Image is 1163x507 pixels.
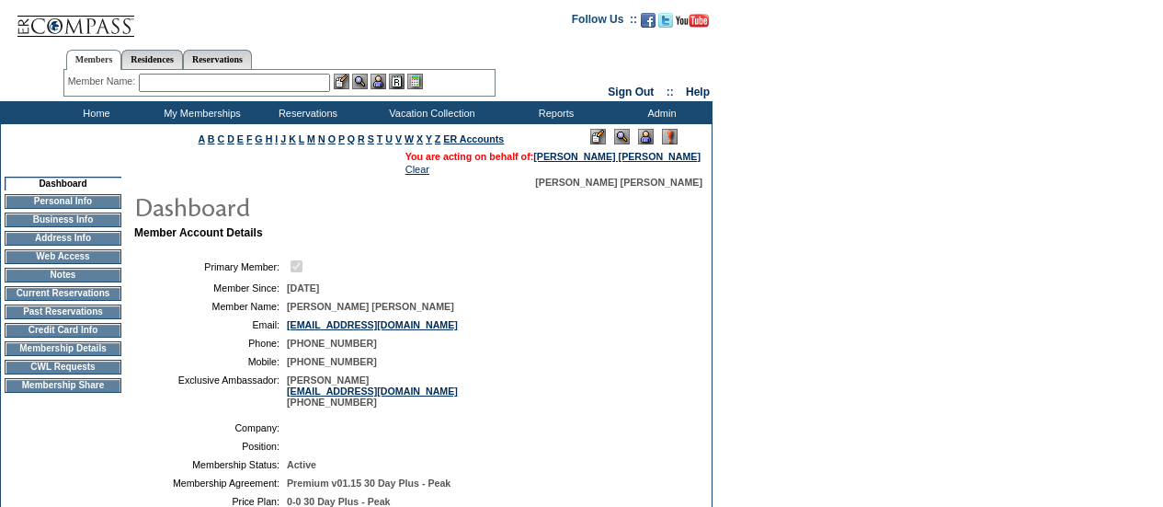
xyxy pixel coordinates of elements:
[405,151,701,162] span: You are acting on behalf of:
[142,301,279,312] td: Member Name:
[142,258,279,275] td: Primary Member:
[307,133,315,144] a: M
[318,133,325,144] a: N
[142,478,279,489] td: Membership Agreement:
[658,13,673,28] img: Follow us on Twitter
[662,129,678,144] img: Log Concern/Member Elevation
[142,441,279,452] td: Position:
[121,50,183,69] a: Residences
[280,133,286,144] a: J
[142,496,279,507] td: Price Plan:
[287,386,458,397] a: [EMAIL_ADDRESS][DOMAIN_NAME]
[686,86,710,98] a: Help
[328,133,336,144] a: O
[416,133,423,144] a: X
[676,18,709,29] a: Subscribe to our YouTube Channel
[572,11,637,33] td: Follow Us ::
[147,101,253,124] td: My Memberships
[253,101,359,124] td: Reservations
[5,213,121,227] td: Business Info
[199,133,205,144] a: A
[389,74,405,89] img: Reservations
[68,74,139,89] div: Member Name:
[590,129,606,144] img: Edit Mode
[246,133,253,144] a: F
[287,356,377,367] span: [PHONE_NUMBER]
[237,133,244,144] a: E
[255,133,262,144] a: G
[142,282,279,294] td: Member Since:
[208,133,215,144] a: B
[5,177,121,190] td: Dashboard
[5,378,121,393] td: Membership Share
[535,177,702,188] span: [PERSON_NAME] [PERSON_NAME]
[287,319,458,330] a: [EMAIL_ADDRESS][DOMAIN_NAME]
[5,323,121,338] td: Credit Card Info
[134,226,263,239] b: Member Account Details
[371,74,386,89] img: Impersonate
[287,374,458,408] span: [PERSON_NAME] [PHONE_NUMBER]
[287,338,377,349] span: [PHONE_NUMBER]
[348,133,355,144] a: Q
[395,133,402,144] a: V
[41,101,147,124] td: Home
[358,133,365,144] a: R
[405,164,429,175] a: Clear
[66,50,122,70] a: Members
[183,50,252,69] a: Reservations
[377,133,383,144] a: T
[368,133,374,144] a: S
[287,478,450,489] span: Premium v01.15 30 Day Plus - Peak
[287,301,454,312] span: [PERSON_NAME] [PERSON_NAME]
[658,18,673,29] a: Follow us on Twitter
[443,133,504,144] a: ER Accounts
[142,338,279,349] td: Phone:
[217,133,224,144] a: C
[299,133,304,144] a: L
[287,496,391,507] span: 0-0 30 Day Plus - Peak
[338,133,345,144] a: P
[676,14,709,28] img: Subscribe to our YouTube Channel
[5,341,121,356] td: Membership Details
[501,101,607,124] td: Reports
[142,374,279,408] td: Exclusive Ambassador:
[142,356,279,367] td: Mobile:
[359,101,501,124] td: Vacation Collection
[533,151,701,162] a: [PERSON_NAME] [PERSON_NAME]
[275,133,278,144] a: I
[5,286,121,301] td: Current Reservations
[5,268,121,282] td: Notes
[641,18,656,29] a: Become our fan on Facebook
[435,133,441,144] a: Z
[638,129,654,144] img: Impersonate
[289,133,296,144] a: K
[608,86,654,98] a: Sign Out
[227,133,234,144] a: D
[287,282,319,294] span: [DATE]
[385,133,393,144] a: U
[334,74,349,89] img: b_edit.gif
[614,129,630,144] img: View Mode
[142,319,279,330] td: Email:
[5,194,121,209] td: Personal Info
[287,459,316,470] span: Active
[5,249,121,264] td: Web Access
[405,133,414,144] a: W
[133,188,501,225] img: pgTtlDashboard.gif
[142,422,279,433] td: Company:
[5,360,121,374] td: CWL Requests
[142,459,279,470] td: Membership Status:
[5,231,121,246] td: Address Info
[667,86,674,98] span: ::
[407,74,423,89] img: b_calculator.gif
[426,133,432,144] a: Y
[5,305,121,319] td: Past Reservations
[352,74,368,89] img: View
[607,101,713,124] td: Admin
[266,133,273,144] a: H
[641,13,656,28] img: Become our fan on Facebook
